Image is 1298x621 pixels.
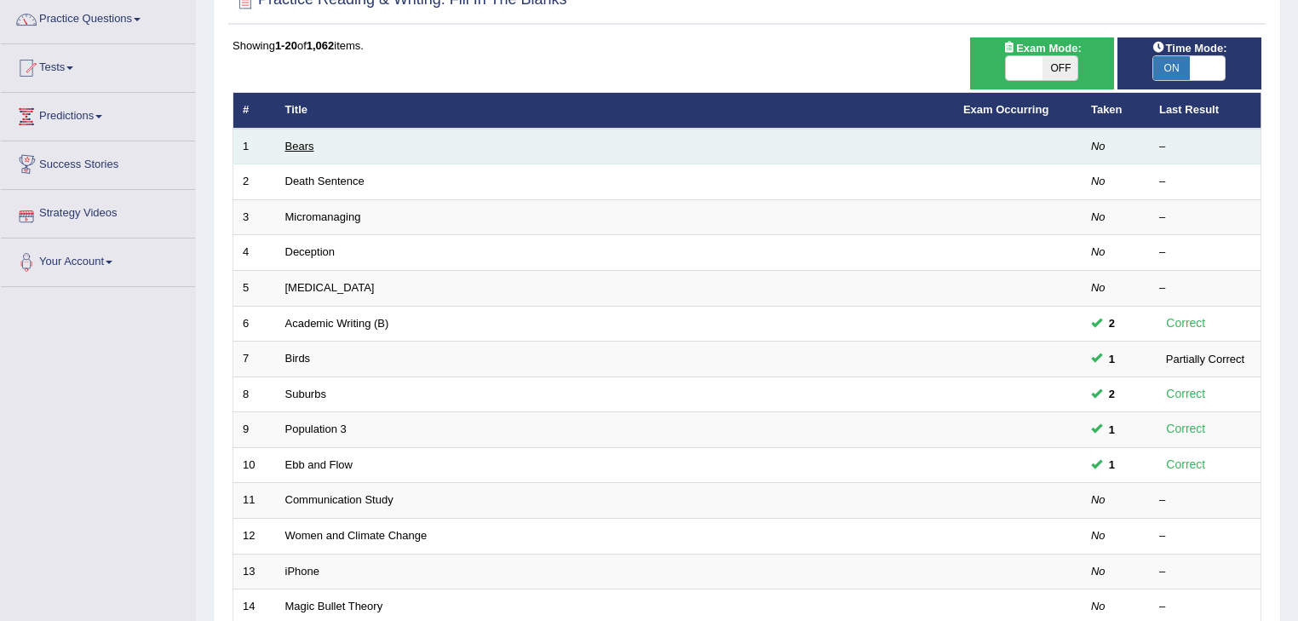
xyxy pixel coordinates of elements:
span: OFF [1042,56,1078,80]
a: Tests [1,44,195,87]
a: Predictions [1,93,195,135]
a: Women and Climate Change [285,529,428,542]
div: Showing of items. [233,37,1261,54]
th: Last Result [1150,93,1261,129]
span: Exam Mode: [996,39,1088,57]
b: 1,062 [307,39,335,52]
a: [MEDICAL_DATA] [285,281,375,294]
em: No [1091,493,1106,506]
div: – [1159,564,1251,580]
a: Your Account [1,239,195,281]
a: Academic Writing (B) [285,317,389,330]
div: – [1159,492,1251,509]
a: Bears [285,140,314,152]
td: 2 [233,164,276,200]
span: ON [1153,56,1189,80]
td: 4 [233,235,276,271]
td: 6 [233,306,276,342]
a: iPhone [285,565,319,578]
th: # [233,93,276,129]
th: Taken [1082,93,1150,129]
span: You can still take this question [1102,456,1122,474]
div: Correct [1159,455,1213,474]
em: No [1091,245,1106,258]
td: 5 [233,271,276,307]
div: Correct [1159,384,1213,404]
div: – [1159,210,1251,226]
a: Ebb and Flow [285,458,353,471]
em: No [1091,140,1106,152]
em: No [1091,565,1106,578]
td: 9 [233,412,276,448]
a: Death Sentence [285,175,365,187]
em: No [1091,600,1106,612]
td: 13 [233,554,276,589]
div: Correct [1159,313,1213,333]
a: Suburbs [285,388,326,400]
div: – [1159,599,1251,615]
em: No [1091,175,1106,187]
td: 3 [233,199,276,235]
div: – [1159,528,1251,544]
span: You can still take this question [1102,314,1122,332]
div: Show exams occurring in exams [970,37,1114,89]
div: Partially Correct [1159,350,1251,368]
td: 12 [233,518,276,554]
a: Birds [285,352,311,365]
a: Magic Bullet Theory [285,600,383,612]
a: Population 3 [285,423,347,435]
a: Success Stories [1,141,195,184]
b: 1-20 [275,39,297,52]
em: No [1091,529,1106,542]
td: 8 [233,377,276,412]
span: You can still take this question [1102,421,1122,439]
td: 7 [233,342,276,377]
a: Micromanaging [285,210,361,223]
div: Correct [1159,419,1213,439]
td: 11 [233,483,276,519]
span: Time Mode: [1146,39,1234,57]
span: You can still take this question [1102,350,1122,368]
div: – [1159,280,1251,296]
span: You can still take this question [1102,385,1122,403]
a: Exam Occurring [963,103,1048,116]
em: No [1091,281,1106,294]
em: No [1091,210,1106,223]
a: Communication Study [285,493,393,506]
td: 10 [233,447,276,483]
div: – [1159,244,1251,261]
td: 1 [233,129,276,164]
div: – [1159,139,1251,155]
a: Deception [285,245,336,258]
th: Title [276,93,954,129]
a: Strategy Videos [1,190,195,233]
div: – [1159,174,1251,190]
